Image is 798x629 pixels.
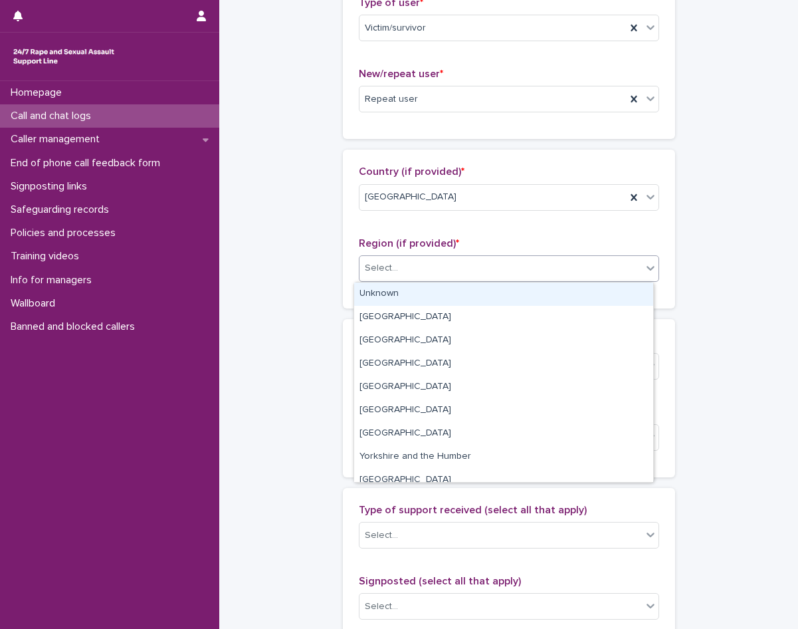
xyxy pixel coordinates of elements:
div: South West [354,352,653,376]
p: Training videos [5,250,90,263]
p: Signposting links [5,180,98,193]
div: Select... [365,600,398,614]
div: Yorkshire and the Humber [354,445,653,469]
p: Wallboard [5,297,66,310]
p: Caller management [5,133,110,146]
p: Info for managers [5,274,102,287]
span: Repeat user [365,92,418,106]
div: Select... [365,261,398,275]
div: Greater London [354,306,653,329]
span: [GEOGRAPHIC_DATA] [365,190,456,204]
p: Safeguarding records [5,203,120,216]
div: Unknown [354,283,653,306]
span: Country (if provided) [359,166,464,177]
span: New/repeat user [359,68,443,79]
div: South East [354,329,653,352]
p: End of phone call feedback form [5,157,171,170]
div: North West [354,399,653,422]
p: Banned and blocked callers [5,320,146,333]
div: Select... [365,529,398,543]
p: Homepage [5,86,72,99]
div: West Midlands [354,376,653,399]
div: North East [354,422,653,445]
span: Region (if provided) [359,238,459,249]
img: rhQMoQhaT3yELyF149Cw [11,43,117,70]
p: Call and chat logs [5,110,102,122]
p: Policies and processes [5,227,126,239]
span: Type of support received (select all that apply) [359,505,587,515]
span: Victim/survivor [365,21,426,35]
span: Signposted (select all that apply) [359,576,521,586]
div: East Midlands [354,469,653,492]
